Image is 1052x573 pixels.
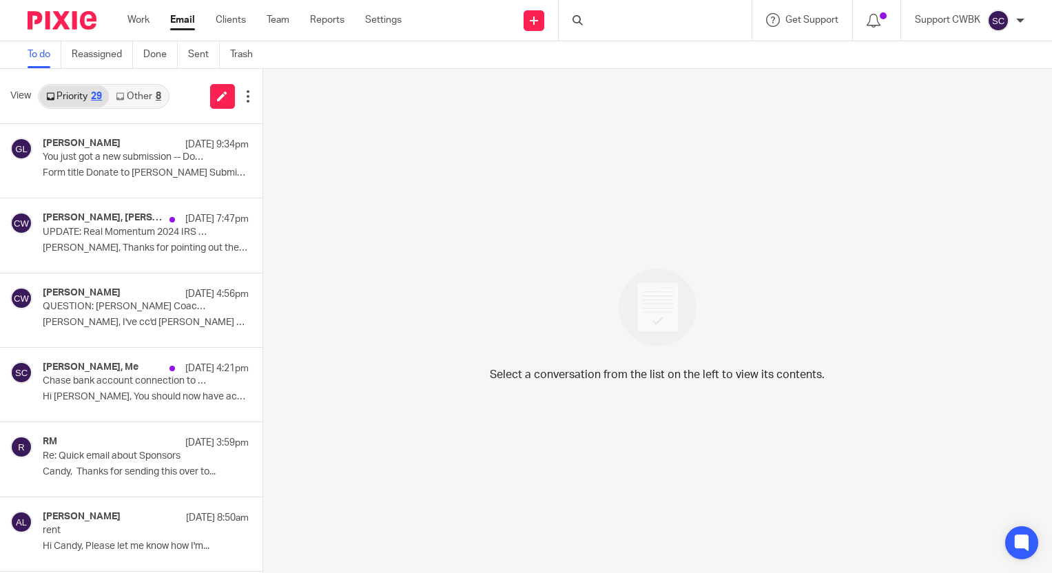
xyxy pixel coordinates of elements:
[43,391,249,403] p: Hi [PERSON_NAME], You should now have access....
[915,13,980,27] p: Support CWBK
[610,260,705,355] img: image
[43,138,121,149] h4: [PERSON_NAME]
[186,511,249,525] p: [DATE] 8:50am
[43,466,249,478] p: Candy, Thanks for sending this over to...
[185,362,249,375] p: [DATE] 4:21pm
[185,287,249,301] p: [DATE] 4:56pm
[785,15,838,25] span: Get Support
[28,41,61,68] a: To do
[43,362,138,373] h4: [PERSON_NAME], Me
[72,41,133,68] a: Reassigned
[230,41,263,68] a: Trash
[43,242,249,254] p: [PERSON_NAME], Thanks for pointing out the MH loan is...
[185,436,249,450] p: [DATE] 3:59pm
[10,511,32,533] img: svg%3E
[43,511,121,523] h4: [PERSON_NAME]
[267,13,289,27] a: Team
[10,212,32,234] img: svg%3E
[216,13,246,27] a: Clients
[10,287,32,309] img: svg%3E
[43,541,249,552] p: Hi Candy, Please let me know how I'm...
[185,138,249,152] p: [DATE] 9:34pm
[170,13,195,27] a: Email
[490,366,825,383] p: Select a conversation from the list on the left to view its contents.
[365,13,402,27] a: Settings
[310,13,344,27] a: Reports
[109,85,167,107] a: Other8
[43,287,121,299] h4: [PERSON_NAME]
[43,167,249,179] p: Form title Donate to [PERSON_NAME] Submission...
[43,152,207,163] p: You just got a new submission -- Donate to [PERSON_NAME]
[127,13,149,27] a: Work
[185,212,249,226] p: [DATE] 7:47pm
[43,227,207,238] p: UPDATE: Real Momentum 2024 IRS 990
[43,525,207,536] p: rent
[143,41,178,68] a: Done
[156,92,161,101] div: 8
[10,138,32,160] img: svg%3E
[10,436,32,458] img: svg%3E
[188,41,220,68] a: Sent
[91,92,102,101] div: 29
[987,10,1009,32] img: svg%3E
[39,85,109,107] a: Priority29
[43,436,57,448] h4: RM
[43,317,249,329] p: [PERSON_NAME], I've cc'd [PERSON_NAME] and [PERSON_NAME] on...
[10,89,31,103] span: View
[43,375,207,387] p: Chase bank account connection to QuickBooks
[28,11,96,30] img: Pixie
[43,301,207,313] p: QUESTION: [PERSON_NAME] Coaching Legacy Launchpad
[10,362,32,384] img: svg%3E
[43,450,207,462] p: Re: Quick email about Sponsors
[43,212,163,224] h4: [PERSON_NAME], [PERSON_NAME]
